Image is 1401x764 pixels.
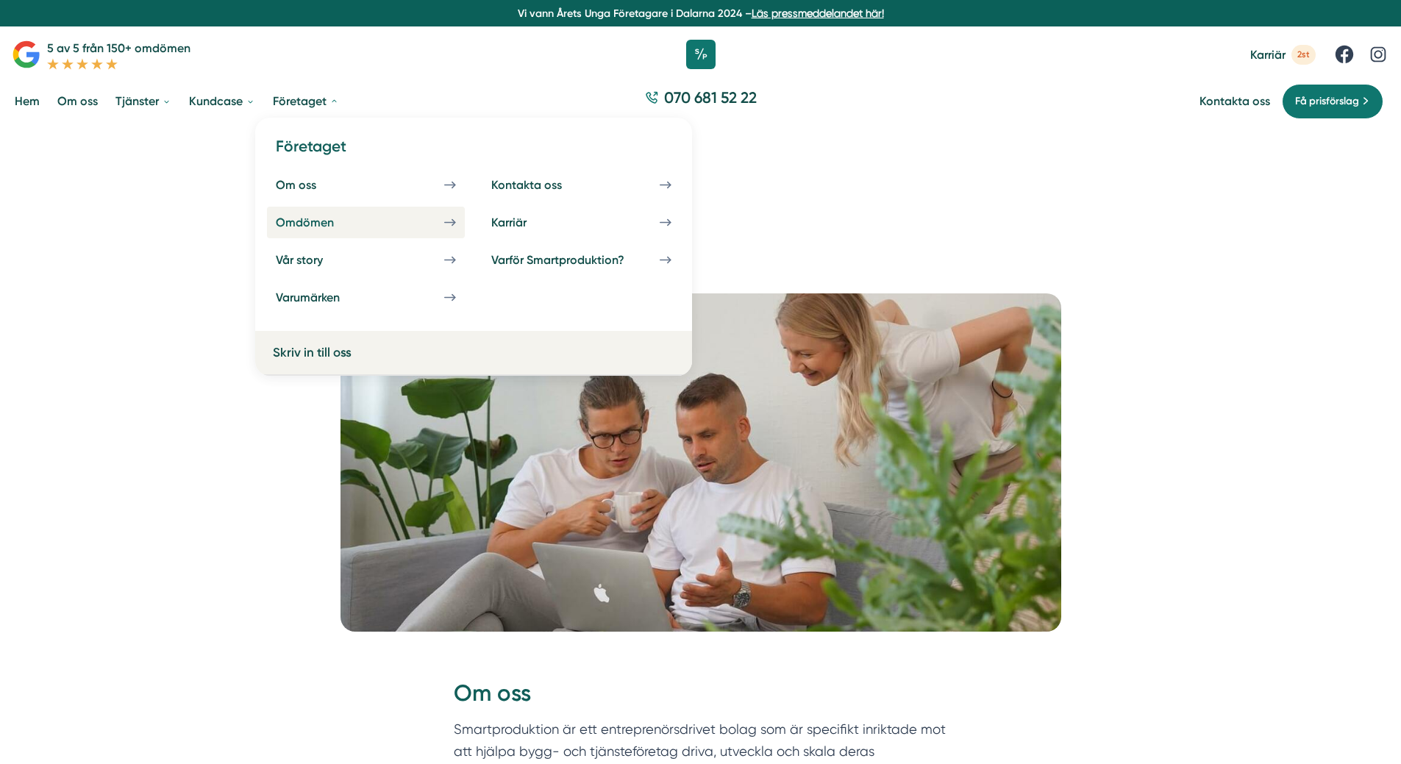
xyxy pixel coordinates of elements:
div: Vår story [276,253,358,267]
a: Om oss [267,169,465,201]
a: Kontakta oss [1199,94,1270,108]
div: Om oss [276,178,352,192]
a: Om oss [54,82,101,120]
a: Karriär [482,207,680,238]
span: 2st [1291,45,1316,65]
a: 070 681 52 22 [639,87,763,115]
a: Kontakta oss [482,169,680,201]
a: Omdömen [267,207,465,238]
div: Kontakta oss [491,178,597,192]
a: Varför Smartproduktion? [482,244,680,276]
p: 5 av 5 från 150+ omdömen [47,39,190,57]
span: 070 681 52 22 [664,87,757,108]
a: Vår story [267,244,465,276]
a: Läs pressmeddelandet här! [752,7,884,19]
div: Omdömen [276,215,369,229]
h1: Om oss [436,221,966,269]
div: Karriär [491,215,562,229]
a: Företaget [270,82,342,120]
a: Hem [12,82,43,120]
a: Få prisförslag [1282,84,1383,119]
div: Varför Smartproduktion? [491,253,660,267]
a: Skriv in till oss [273,343,468,363]
a: Kundcase [186,82,258,120]
h4: Företaget [267,135,680,168]
a: Tjänster [113,82,174,120]
div: Varumärken [276,290,375,304]
nav: Breadcrumb [436,185,966,203]
span: Få prisförslag [1295,93,1359,110]
span: Karriär [1250,48,1286,62]
p: Vi vann Årets Unga Företagare i Dalarna 2024 – [6,6,1395,21]
a: Varumärken [267,282,465,313]
a: Karriär 2st [1250,45,1316,65]
h2: Om oss [454,677,948,718]
img: Smartproduktion, [341,293,1061,632]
